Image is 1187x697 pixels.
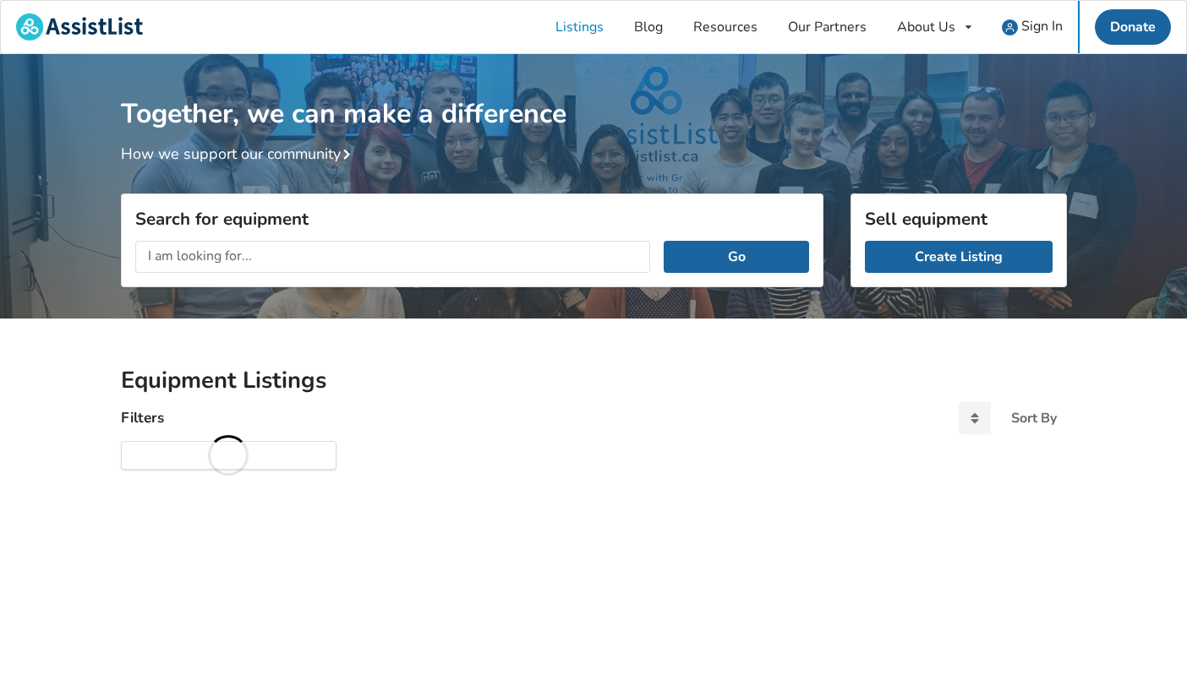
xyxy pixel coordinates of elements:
[987,1,1078,53] a: user icon Sign In
[1002,19,1018,35] img: user icon
[135,208,809,230] h3: Search for equipment
[121,54,1067,131] h1: Together, we can make a difference
[619,1,678,53] a: Blog
[897,20,955,34] div: About Us
[16,14,143,41] img: assistlist-logo
[865,208,1053,230] h3: Sell equipment
[135,241,651,273] input: I am looking for...
[1095,9,1171,45] a: Donate
[1011,411,1057,425] div: Sort By
[121,408,164,427] h4: Filters
[121,144,358,164] a: How we support our community
[678,1,773,53] a: Resources
[1021,17,1063,35] span: Sign In
[773,1,882,53] a: Our Partners
[121,366,1067,395] h2: Equipment Listings
[664,241,808,273] button: Go
[540,1,619,53] a: Listings
[865,241,1053,273] a: Create Listing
